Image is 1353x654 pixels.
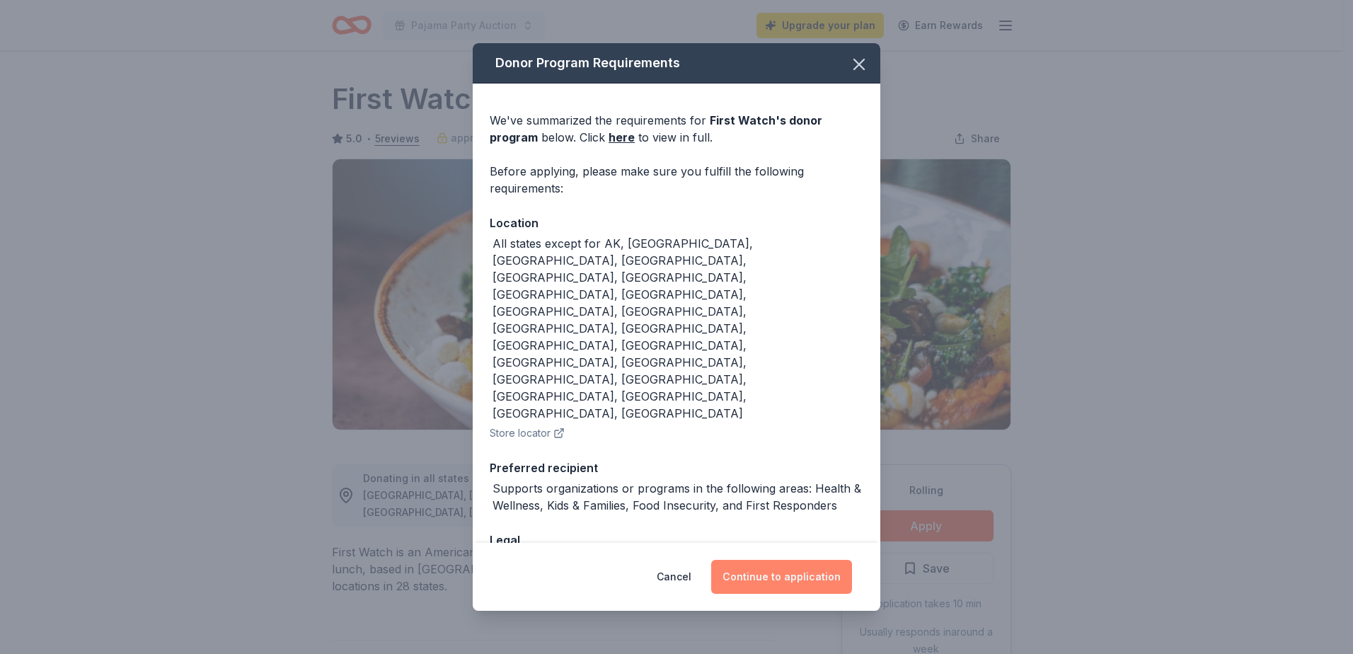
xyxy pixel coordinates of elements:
button: Store locator [490,425,565,442]
button: Cancel [657,560,691,594]
div: Supports organizations or programs in the following areas: Health & Wellness, Kids & Families, Fo... [493,480,863,514]
div: All states except for AK, [GEOGRAPHIC_DATA], [GEOGRAPHIC_DATA], [GEOGRAPHIC_DATA], [GEOGRAPHIC_DA... [493,235,863,422]
button: Continue to application [711,560,852,594]
div: Legal [490,531,863,549]
div: Location [490,214,863,232]
div: Donor Program Requirements [473,43,880,84]
div: Preferred recipient [490,459,863,477]
div: We've summarized the requirements for below. Click to view in full. [490,112,863,146]
div: Before applying, please make sure you fulfill the following requirements: [490,163,863,197]
a: here [609,129,635,146]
